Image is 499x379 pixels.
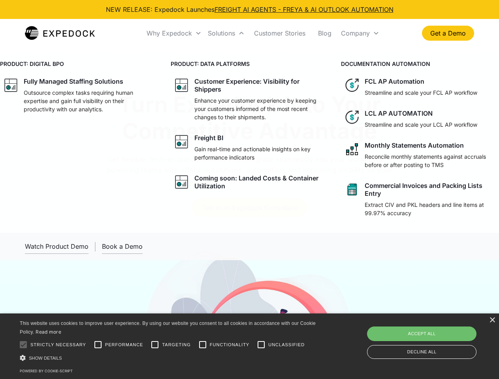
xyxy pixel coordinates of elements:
[248,20,312,47] a: Customer Stories
[341,74,499,100] a: dollar iconFCL AP AutomationStreamline and scale your FCL AP workflow
[268,341,305,348] span: Unclassified
[367,294,499,379] iframe: Chat Widget
[194,96,326,121] p: Enhance your customer experience by keeping your customers informed of the most recent changes to...
[25,239,89,254] a: open lightbox
[422,26,474,41] a: Get a Demo
[365,152,496,169] p: Reconcile monthly statements against accruals before or after posting to TMS
[20,321,316,335] span: This website uses cookies to improve user experience. By using our website you consent to all coo...
[20,354,318,362] div: Show details
[29,356,62,360] span: Show details
[312,20,338,47] a: Blog
[24,88,155,113] p: Outsource complex tasks requiring human expertise and gain full visibility on their productivity ...
[171,171,329,193] a: graph iconComing soon: Landed Costs & Container Utilization
[344,109,360,125] img: dollar icon
[25,242,89,250] div: Watch Product Demo
[341,178,499,220] a: sheet iconCommercial Invoices and Packing Lists EntryExtract CIV and PKL headers and line items a...
[344,182,360,197] img: sheet icon
[143,20,205,47] div: Why Expedock
[25,25,95,41] a: home
[105,341,143,348] span: Performance
[365,77,424,85] div: FCL AP Automation
[106,5,394,14] div: NEW RELEASE: Expedock Launches
[365,201,496,217] p: Extract CIV and PKL headers and line items at 99.97% accuracy
[36,329,61,335] a: Read more
[344,141,360,157] img: network like icon
[365,109,433,117] div: LCL AP AUTOMATION
[344,77,360,93] img: dollar icon
[147,29,192,37] div: Why Expedock
[341,29,370,37] div: Company
[215,6,394,13] a: FREIGHT AI AGENTS - FREYA & AI OUTLOOK AUTOMATION
[24,77,123,85] div: Fully Managed Staffing Solutions
[174,77,190,93] img: graph icon
[25,25,95,41] img: Expedock Logo
[365,182,496,197] div: Commercial Invoices and Packing Lists Entry
[102,239,143,254] a: Book a Demo
[30,341,86,348] span: Strictly necessary
[341,138,499,172] a: network like iconMonthly Statements AutomationReconcile monthly statements against accruals befor...
[365,88,477,97] p: Streamline and scale your FCL AP workflow
[171,60,329,68] h4: PRODUCT: DATA PLATFORMS
[208,29,235,37] div: Solutions
[365,141,464,149] div: Monthly Statements Automation
[3,77,19,93] img: graph icon
[205,20,248,47] div: Solutions
[174,134,190,150] img: graph icon
[194,134,223,142] div: Freight BI
[171,131,329,165] a: graph iconFreight BIGain real-time and actionable insights on key performance indicators
[171,74,329,124] a: graph iconCustomer Experience: Visibility for ShippersEnhance your customer experience by keeping...
[20,369,73,373] a: Powered by cookie-script
[194,145,326,161] p: Gain real-time and actionable insights on key performance indicators
[341,106,499,132] a: dollar iconLCL AP AUTOMATIONStreamline and scale your LCL AP workflow
[194,77,326,93] div: Customer Experience: Visibility for Shippers
[194,174,326,190] div: Coming soon: Landed Costs & Container Utilization
[210,341,249,348] span: Functionality
[365,120,477,129] p: Streamline and scale your LCL AP workflow
[102,242,143,250] div: Book a Demo
[174,174,190,190] img: graph icon
[338,20,382,47] div: Company
[162,341,190,348] span: Targeting
[341,60,499,68] h4: DOCUMENTATION AUTOMATION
